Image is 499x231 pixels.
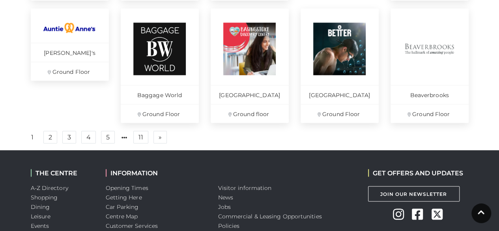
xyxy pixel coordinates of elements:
a: [GEOGRAPHIC_DATA] Ground Floor [301,8,379,123]
p: [GEOGRAPHIC_DATA] [211,85,289,104]
p: [GEOGRAPHIC_DATA] [301,85,379,104]
a: Join Our Newsletter [368,186,460,201]
a: 4 [81,131,96,143]
a: 11 [133,131,148,143]
a: Dining [31,203,50,210]
h2: THE CENTRE [31,169,94,177]
a: Centre Map [106,212,138,220]
p: Baggage World [121,85,199,104]
a: Jobs [218,203,231,210]
a: Car Parking [106,203,139,210]
p: Ground Floor [121,104,199,123]
a: Next [153,131,167,143]
a: Visitor information [218,184,272,191]
a: Shopping [31,193,58,201]
h2: GET OFFERS AND UPDATES [368,169,463,177]
a: Leisure [31,212,51,220]
a: 5 [101,131,115,143]
a: Commercial & Leasing Opportunities [218,212,322,220]
a: Beaverbrooks Ground Floor [391,8,469,123]
p: Beaverbrooks [391,85,469,104]
a: [PERSON_NAME]'s Ground Floor [31,8,109,81]
a: Events [31,222,49,229]
p: [PERSON_NAME]'s [31,43,109,62]
p: Ground Floor [31,62,109,81]
a: Customer Services [106,222,158,229]
a: News [218,193,233,201]
a: 3 [62,131,76,143]
span: » [159,134,162,140]
a: Getting Here [106,193,142,201]
p: Ground Floor [301,104,379,123]
a: Policies [218,222,240,229]
a: [GEOGRAPHIC_DATA] Ground floor [211,8,289,123]
h2: INFORMATION [106,169,206,177]
a: 1 [26,131,38,144]
a: A-Z Directory [31,184,68,191]
a: Baggage World Ground Floor [121,8,199,123]
a: 2 [43,131,57,143]
p: Ground Floor [391,104,469,123]
a: Opening Times [106,184,148,191]
p: Ground floor [211,104,289,123]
